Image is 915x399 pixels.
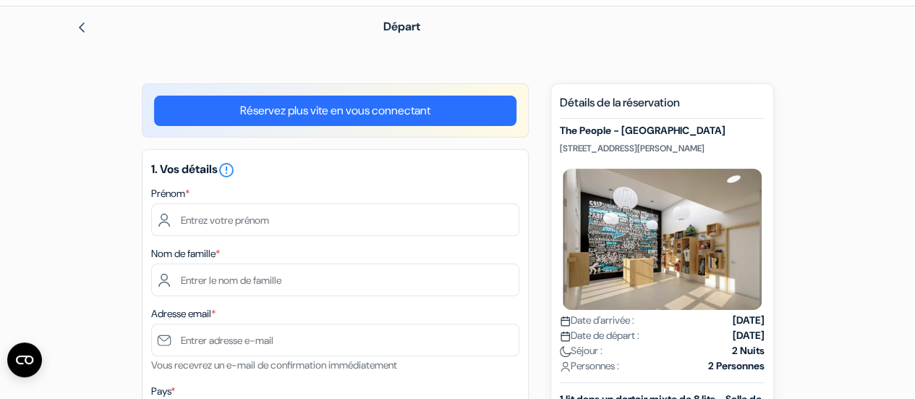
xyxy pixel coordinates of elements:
label: Nom de famille [151,246,220,261]
img: moon.svg [560,346,571,357]
label: Pays [151,384,175,399]
span: Personnes : [560,358,619,374]
strong: [DATE] [733,328,765,343]
img: left_arrow.svg [76,22,88,33]
a: error_outline [218,161,235,177]
p: [STREET_ADDRESS][PERSON_NAME] [560,143,765,154]
strong: [DATE] [733,313,765,328]
a: Réservez plus vite en vous connectant [154,96,516,126]
strong: 2 Nuits [732,343,765,358]
img: calendar.svg [560,331,571,342]
i: error_outline [218,161,235,179]
input: Entrer le nom de famille [151,264,519,296]
button: Ouvrir le widget CMP [7,343,42,377]
span: Départ [383,19,420,34]
input: Entrez votre prénom [151,203,519,236]
img: calendar.svg [560,316,571,327]
h5: Détails de la réservation [560,96,765,119]
h5: 1. Vos détails [151,161,519,179]
h5: The People - [GEOGRAPHIC_DATA] [560,125,765,137]
label: Adresse email [151,306,216,322]
small: Vous recevrez un e-mail de confirmation immédiatement [151,358,397,371]
img: user_icon.svg [560,361,571,372]
strong: 2 Personnes [708,358,765,374]
label: Prénom [151,186,190,201]
input: Entrer adresse e-mail [151,324,519,356]
span: Date d'arrivée : [560,313,634,328]
span: Séjour : [560,343,603,358]
span: Date de départ : [560,328,639,343]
